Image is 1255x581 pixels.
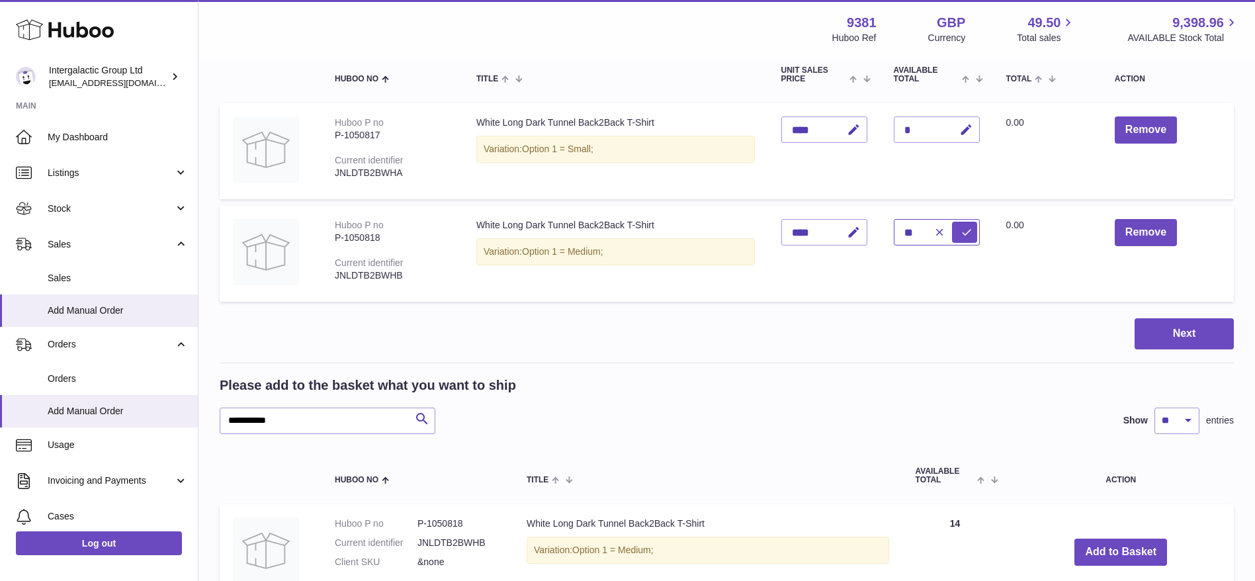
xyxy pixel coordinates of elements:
[48,405,188,418] span: Add Manual Order
[335,167,450,179] div: JNLDTB2BWHA
[335,257,404,268] div: Current identifier
[335,220,384,230] div: Huboo P no
[48,131,188,144] span: My Dashboard
[417,556,500,568] dd: &none
[1123,414,1148,427] label: Show
[1017,14,1076,44] a: 49.50 Total sales
[233,219,299,285] img: White Long Dark Tunnel Back2Back T-Shirt
[335,129,450,142] div: P-1050817
[417,517,500,530] dd: P-1050818
[48,373,188,385] span: Orders
[476,75,498,83] span: Title
[476,238,755,265] div: Variation:
[1006,117,1024,128] span: 0.00
[527,476,548,484] span: Title
[894,66,959,83] span: AVAILABLE Total
[928,32,966,44] div: Currency
[937,14,965,32] strong: GBP
[16,531,182,555] a: Log out
[48,304,188,317] span: Add Manual Order
[522,144,593,154] span: Option 1 = Small;
[233,116,299,183] img: White Long Dark Tunnel Back2Back T-Shirt
[48,474,174,487] span: Invoicing and Payments
[847,14,877,32] strong: 9381
[220,377,516,394] h2: Please add to the basket what you want to ship
[1115,219,1177,246] button: Remove
[335,75,378,83] span: Huboo no
[48,510,188,523] span: Cases
[48,439,188,451] span: Usage
[48,202,174,215] span: Stock
[335,117,384,128] div: Huboo P no
[335,537,417,549] dt: Current identifier
[48,167,174,179] span: Listings
[1115,116,1177,144] button: Remove
[1172,14,1224,32] span: 9,398.96
[335,155,404,165] div: Current identifier
[463,103,768,199] td: White Long Dark Tunnel Back2Back T-Shirt
[335,517,417,530] dt: Huboo P no
[1008,454,1234,498] th: Action
[335,556,417,568] dt: Client SKU
[1006,75,1032,83] span: Total
[1027,14,1060,32] span: 49.50
[832,32,877,44] div: Huboo Ref
[417,537,500,549] dd: JNLDTB2BWHB
[48,338,174,351] span: Orders
[1006,220,1024,230] span: 0.00
[916,467,974,484] span: AVAILABLE Total
[48,238,174,251] span: Sales
[522,246,603,257] span: Option 1 = Medium;
[527,537,889,564] div: Variation:
[1115,75,1221,83] div: Action
[463,206,768,302] td: White Long Dark Tunnel Back2Back T-Shirt
[1127,32,1239,44] span: AVAILABLE Stock Total
[1135,318,1234,349] button: Next
[1074,539,1167,566] button: Add to Basket
[335,269,450,282] div: JNLDTB2BWHB
[335,476,378,484] span: Huboo no
[16,67,36,87] img: internalAdmin-9381@internal.huboo.com
[48,272,188,285] span: Sales
[335,232,450,244] div: P-1050818
[49,64,168,89] div: Intergalactic Group Ltd
[1127,14,1239,44] a: 9,398.96 AVAILABLE Stock Total
[1017,32,1076,44] span: Total sales
[572,545,654,555] span: Option 1 = Medium;
[476,136,755,163] div: Variation:
[781,66,847,83] span: Unit Sales Price
[1206,414,1234,427] span: entries
[49,77,195,88] span: [EMAIL_ADDRESS][DOMAIN_NAME]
